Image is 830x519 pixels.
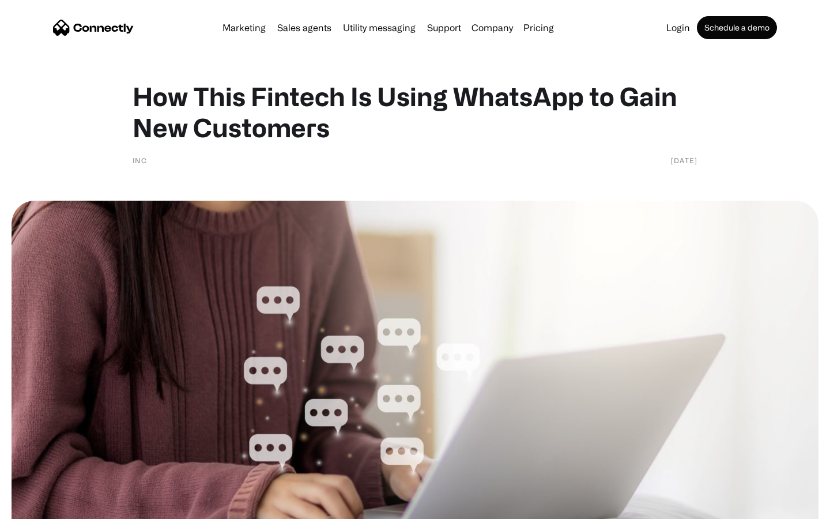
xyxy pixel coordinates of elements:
[12,499,69,515] aside: Language selected: English
[218,23,270,32] a: Marketing
[338,23,420,32] a: Utility messaging
[23,499,69,515] ul: Language list
[471,20,513,36] div: Company
[671,155,697,166] div: [DATE]
[273,23,336,32] a: Sales agents
[697,16,777,39] a: Schedule a demo
[662,23,695,32] a: Login
[133,155,147,166] div: INC
[519,23,559,32] a: Pricing
[133,81,697,143] h1: How This Fintech Is Using WhatsApp to Gain New Customers
[422,23,466,32] a: Support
